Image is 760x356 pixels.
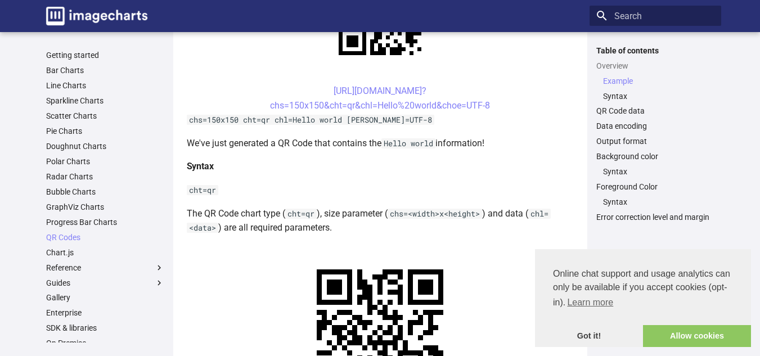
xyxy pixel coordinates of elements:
[46,308,164,318] a: Enterprise
[46,292,164,303] a: Gallery
[643,325,751,348] a: allow cookies
[596,76,714,101] nav: Overview
[590,46,721,56] label: Table of contents
[535,325,643,348] a: dismiss cookie message
[46,232,164,242] a: QR Codes
[46,172,164,182] a: Radar Charts
[596,166,714,177] nav: Background color
[603,91,714,101] a: Syntax
[596,61,714,71] a: Overview
[187,136,574,151] p: We've just generated a QR Code that contains the information!
[46,338,164,348] a: On Premise
[46,96,164,106] a: Sparkline Charts
[596,151,714,161] a: Background color
[42,2,152,30] a: Image-Charts documentation
[46,50,164,60] a: Getting started
[187,159,574,174] h4: Syntax
[46,202,164,212] a: GraphViz Charts
[603,197,714,207] a: Syntax
[46,156,164,166] a: Polar Charts
[590,46,721,223] nav: Table of contents
[46,187,164,197] a: Bubble Charts
[553,267,733,311] span: Online chat support and usage analytics can only be available if you accept cookies (opt-in).
[596,197,714,207] nav: Foreground Color
[388,209,482,219] code: chs=<width>x<height>
[270,85,490,111] a: [URL][DOMAIN_NAME]?chs=150x150&cht=qr&chl=Hello%20world&choe=UTF-8
[535,249,751,347] div: cookieconsent
[596,182,714,192] a: Foreground Color
[596,121,714,131] a: Data encoding
[285,209,317,219] code: cht=qr
[381,138,435,148] code: Hello world
[46,80,164,91] a: Line Charts
[46,247,164,258] a: Chart.js
[590,6,721,26] input: Search
[596,106,714,116] a: QR Code data
[46,126,164,136] a: Pie Charts
[596,212,714,222] a: Error correction level and margin
[46,65,164,75] a: Bar Charts
[187,115,434,125] code: chs=150x150 cht=qr chl=Hello world [PERSON_NAME]=UTF-8
[46,7,147,25] img: logo
[565,294,615,311] a: learn more about cookies
[603,166,714,177] a: Syntax
[603,76,714,86] a: Example
[46,263,164,273] label: Reference
[46,323,164,333] a: SDK & libraries
[187,206,574,235] p: The QR Code chart type ( ), size parameter ( ) and data ( ) are all required parameters.
[46,141,164,151] a: Doughnut Charts
[46,278,164,288] label: Guides
[46,217,164,227] a: Progress Bar Charts
[596,136,714,146] a: Output format
[46,111,164,121] a: Scatter Charts
[187,185,218,195] code: cht=qr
